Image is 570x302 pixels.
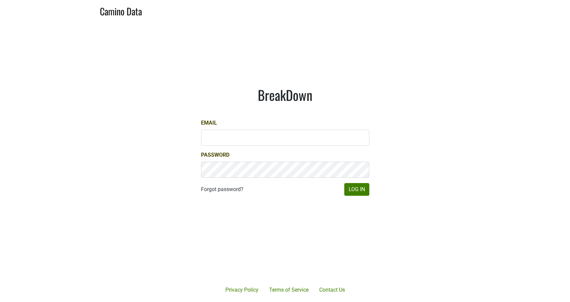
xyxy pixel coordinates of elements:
[100,3,142,18] a: Camino Data
[201,119,217,127] label: Email
[344,183,369,196] button: Log In
[201,87,369,103] h1: BreakDown
[314,283,350,297] a: Contact Us
[264,283,314,297] a: Terms of Service
[201,151,229,159] label: Password
[220,283,264,297] a: Privacy Policy
[201,185,243,193] a: Forgot password?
